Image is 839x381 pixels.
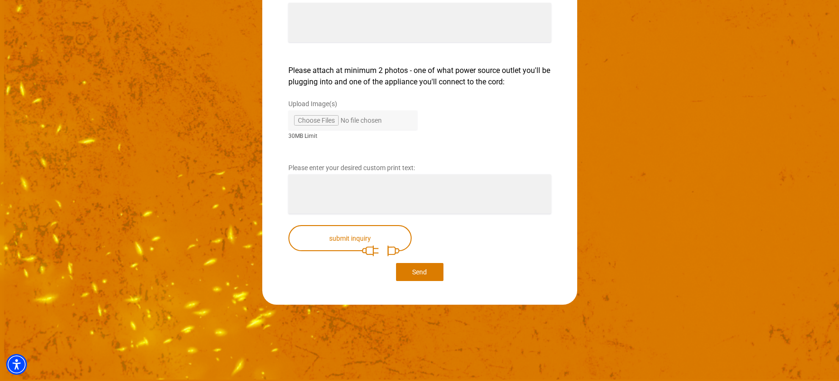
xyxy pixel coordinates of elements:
span: Upload Image(s) [288,100,337,108]
button: submit inquiry [288,225,412,252]
p: Please attach at minimum 2 photos - one of what power source outlet you'll be plugging into and o... [288,65,551,88]
div: Accessibility Menu [6,354,27,375]
button: Send [396,263,443,281]
span: Please enter your desired custom print text: [288,164,415,172]
small: 30MB Limit [288,132,417,140]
